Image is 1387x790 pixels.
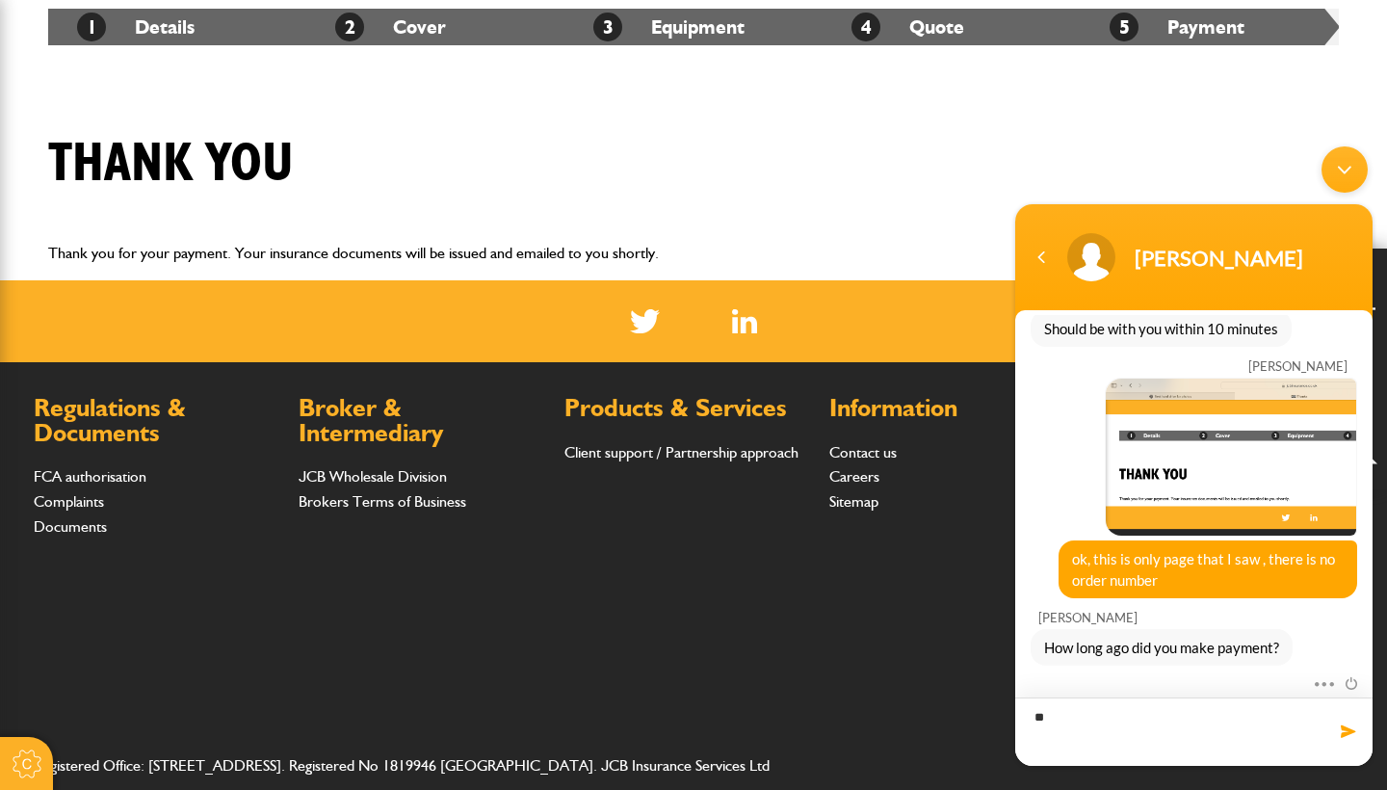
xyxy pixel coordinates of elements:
li: Payment [1081,9,1339,45]
address: Registered Office: [STREET_ADDRESS]. Registered No 1819946 [GEOGRAPHIC_DATA]. JCB Insurance Servi... [34,753,811,778]
a: 2Cover [335,15,446,39]
iframe: SalesIQ Chatwindow [1006,137,1382,776]
span: 5 [1110,13,1138,41]
h2: Broker & Intermediary [299,396,544,445]
span: 2 [335,13,364,41]
h1: Thank you [48,132,294,197]
img: Linked In [732,309,758,333]
span: 4 [851,13,880,41]
h2: Products & Services [564,396,810,421]
img: Twitter [630,309,660,333]
h2: Information [829,396,1075,421]
a: 4Quote [851,15,964,39]
a: 3Equipment [593,15,745,39]
p: Thank you for your payment. Your insurance documents will be issued and emailed to you shortly. [48,241,1339,266]
a: LinkedIn [732,309,758,333]
a: Careers [829,467,879,486]
a: Contact us [829,443,897,461]
a: Sitemap [829,492,878,511]
span: 1 [77,13,106,41]
a: FCA authorisation [34,467,146,486]
a: JCB Wholesale Division [299,467,447,486]
a: 1Details [77,15,195,39]
h2: Regulations & Documents [34,396,279,445]
a: Brokers Terms of Business [299,492,466,511]
a: Client support / Partnership approach [564,443,798,461]
a: Documents [34,517,107,536]
a: Complaints [34,492,104,511]
span: 3 [593,13,622,41]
